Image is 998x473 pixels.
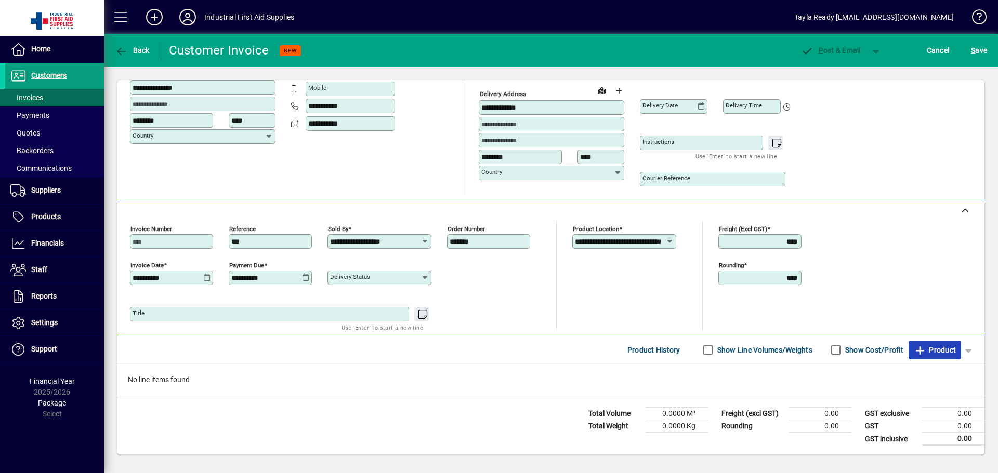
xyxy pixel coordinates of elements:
[5,89,104,106] a: Invoices
[800,46,861,55] span: ost & Email
[330,273,370,280] mat-label: Delivery status
[130,225,172,233] mat-label: Invoice number
[843,345,903,355] label: Show Cost/Profit
[646,420,708,433] td: 0.0000 Kg
[610,83,627,99] button: Choose address
[5,36,104,62] a: Home
[642,102,678,109] mat-label: Delivery date
[448,225,485,233] mat-label: Order number
[795,41,866,60] button: Post & Email
[5,142,104,159] a: Backorders
[819,46,823,55] span: P
[31,45,50,53] span: Home
[715,345,812,355] label: Show Line Volumes/Weights
[646,408,708,420] td: 0.0000 M³
[31,239,64,247] span: Financials
[573,225,619,233] mat-label: Product location
[204,9,294,25] div: Industrial First Aid Supplies
[115,46,150,55] span: Back
[31,345,57,353] span: Support
[5,204,104,230] a: Products
[860,420,922,433] td: GST
[968,41,990,60] button: Save
[10,93,43,102] span: Invoices
[5,124,104,142] a: Quotes
[971,42,987,59] span: ave
[229,262,264,269] mat-label: Payment due
[10,146,54,155] span: Backorders
[30,377,75,385] span: Financial Year
[964,2,985,36] a: Knowledge Base
[31,186,61,194] span: Suppliers
[130,262,164,269] mat-label: Invoice date
[10,129,40,137] span: Quotes
[719,262,744,269] mat-label: Rounding
[794,9,954,25] div: Tayla Ready [EMAIL_ADDRESS][DOMAIN_NAME]
[583,420,646,433] td: Total Weight
[169,42,269,59] div: Customer Invoice
[171,8,204,26] button: Profile
[627,342,680,358] span: Product History
[922,433,984,445] td: 0.00
[38,399,66,407] span: Package
[5,106,104,124] a: Payments
[5,159,104,177] a: Communications
[5,257,104,283] a: Staff
[31,318,58,327] span: Settings
[308,84,326,91] mat-label: Mobile
[716,420,789,433] td: Rounding
[342,321,423,333] mat-hint: Use 'Enter' to start a new line
[860,433,922,445] td: GST inclusive
[623,341,685,359] button: Product History
[719,225,767,233] mat-label: Freight (excl GST)
[860,408,922,420] td: GST exclusive
[927,42,950,59] span: Cancel
[909,341,961,359] button: Product
[914,342,956,358] span: Product
[5,336,104,362] a: Support
[133,309,145,317] mat-label: Title
[5,178,104,204] a: Suppliers
[104,41,161,60] app-page-header-button: Back
[112,41,152,60] button: Back
[716,408,789,420] td: Freight (excl GST)
[5,231,104,256] a: Financials
[642,174,690,182] mat-label: Courier Reference
[789,420,851,433] td: 0.00
[726,102,762,109] mat-label: Delivery time
[31,265,47,274] span: Staff
[922,420,984,433] td: 0.00
[789,408,851,420] td: 0.00
[695,150,777,162] mat-hint: Use 'Enter' to start a new line
[10,111,49,119] span: Payments
[481,168,502,175] mat-label: Country
[5,283,104,309] a: Reports
[5,310,104,336] a: Settings
[328,225,348,233] mat-label: Sold by
[133,132,153,139] mat-label: Country
[583,408,646,420] td: Total Volume
[922,408,984,420] td: 0.00
[117,364,984,396] div: No line items found
[594,82,610,99] a: View on map
[642,138,674,145] mat-label: Instructions
[138,8,171,26] button: Add
[924,41,952,60] button: Cancel
[31,292,57,300] span: Reports
[31,212,61,221] span: Products
[971,46,975,55] span: S
[229,225,256,233] mat-label: Reference
[10,164,72,172] span: Communications
[31,71,67,79] span: Customers
[284,47,297,54] span: NEW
